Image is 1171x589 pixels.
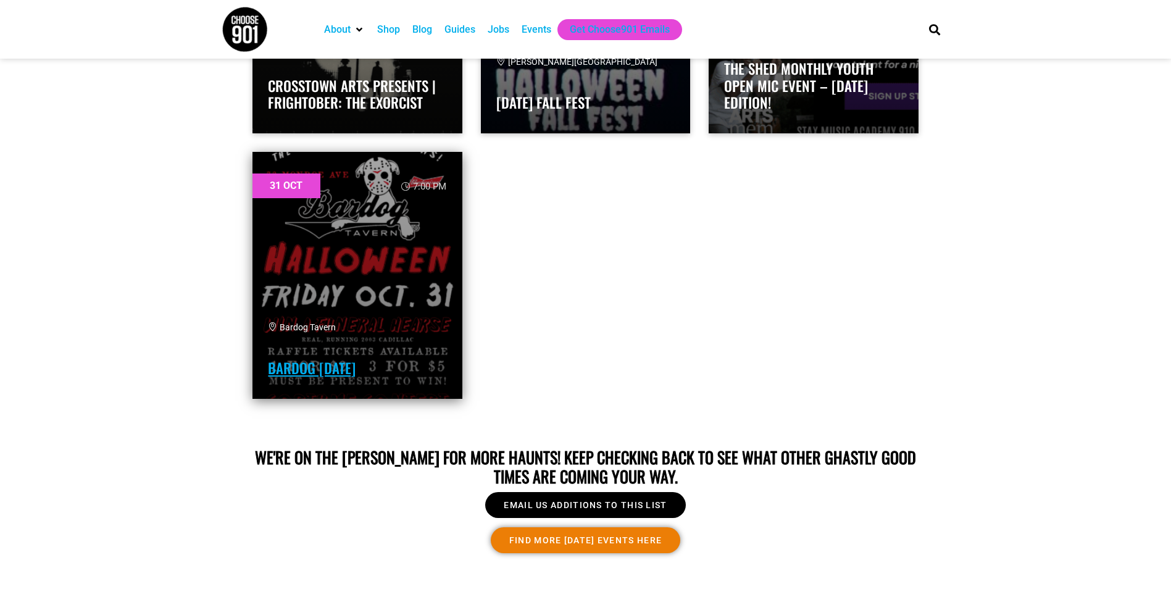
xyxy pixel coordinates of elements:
a: [DATE] Fall Fest [496,92,591,113]
a: Bardog [DATE] [268,357,356,378]
div: About [318,19,371,40]
a: Crosstown Arts Presents | Frightober: The Exorcist [268,75,436,114]
span: Bardog Tavern [268,322,336,332]
a: Email Us Additions to this list [485,492,685,518]
span: [PERSON_NAME][GEOGRAPHIC_DATA] [496,57,657,67]
span: FIND MORE [DATE] EVENTS HERE [509,536,662,545]
span: Email Us Additions to this list [504,501,667,509]
div: Search [924,19,944,40]
a: Get Choose901 Emails [570,22,670,37]
a: About [324,22,351,37]
a: Events [522,22,551,37]
h3: We're on the [PERSON_NAME] for more haunts! Keep checking back to see what other ghastly good tim... [252,448,918,486]
a: FIND MORE [DATE] EVENTS HERE [491,527,680,553]
a: Guides [444,22,475,37]
a: The Shed Monthly Youth Open Mic Event – [DATE] Edition! [724,58,873,113]
nav: Main nav [318,19,908,40]
a: Jobs [488,22,509,37]
a: Blog [412,22,432,37]
a: Shop [377,22,400,37]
